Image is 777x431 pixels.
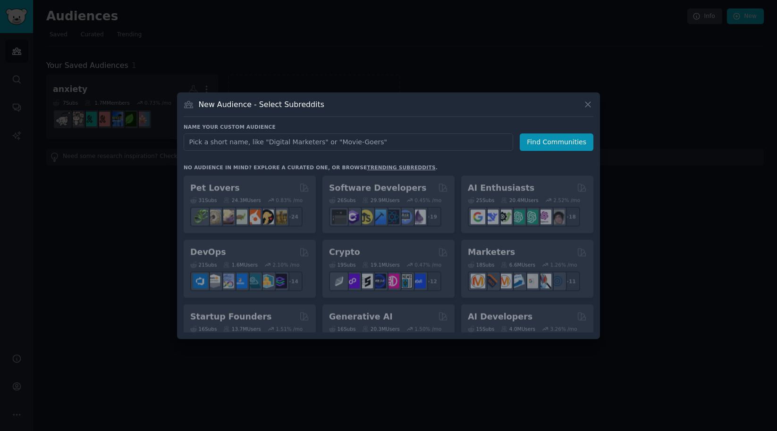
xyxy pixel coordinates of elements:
div: 16 Sub s [329,326,355,332]
img: OpenAIDev [537,209,551,224]
img: ethfinance [332,274,346,289]
div: 0.45 % /mo [414,197,441,204]
h3: Name your custom audience [184,124,593,130]
h3: New Audience - Select Subreddits [199,99,324,109]
img: aws_cdk [259,274,274,289]
img: AItoolsCatalog [497,209,512,224]
div: 4.0M Users [501,326,535,332]
div: 20.4M Users [501,197,538,204]
img: PlatformEngineers [272,274,287,289]
img: googleads [524,274,538,289]
img: cockatiel [246,209,261,224]
div: 29.9M Users [362,197,399,204]
div: 25 Sub s [468,197,494,204]
div: 24.3M Users [223,197,261,204]
div: 31 Sub s [190,197,217,204]
div: 16 Sub s [190,326,217,332]
div: 20.3M Users [362,326,399,332]
div: 1.51 % /mo [276,326,303,332]
img: ballpython [206,209,221,224]
div: + 19 [422,207,441,227]
h2: Startup Founders [190,311,271,323]
img: dogbreed [272,209,287,224]
div: 26 Sub s [329,197,355,204]
img: CryptoNews [398,274,413,289]
div: 13.7M Users [223,326,261,332]
img: learnjavascript [358,209,373,224]
h2: Crypto [329,247,360,258]
div: 1.50 % /mo [414,326,441,332]
img: Emailmarketing [510,274,525,289]
img: AskComputerScience [398,209,413,224]
img: DevOpsLinks [233,274,247,289]
img: herpetology [193,209,208,224]
div: 1.6M Users [223,261,258,268]
input: Pick a short name, like "Digital Marketers" or "Movie-Goers" [184,133,513,151]
img: DeepSeek [484,209,498,224]
img: reactnative [385,209,399,224]
div: No audience in mind? Explore a curated one, or browse . [184,164,438,171]
img: AskMarketing [497,274,512,289]
div: 0.47 % /mo [414,261,441,268]
img: ethstaker [358,274,373,289]
a: trending subreddits [367,165,435,170]
img: chatgpt_promptDesign [510,209,525,224]
div: 19.1M Users [362,261,399,268]
h2: DevOps [190,247,226,258]
img: web3 [372,274,386,289]
h2: AI Enthusiasts [468,182,534,194]
img: chatgpt_prompts_ [524,209,538,224]
img: csharp [345,209,360,224]
div: 18 Sub s [468,261,494,268]
div: 2.52 % /mo [553,197,580,204]
img: iOSProgramming [372,209,386,224]
img: Docker_DevOps [220,274,234,289]
div: 21 Sub s [190,261,217,268]
div: 3.26 % /mo [550,326,577,332]
div: 1.26 % /mo [550,261,577,268]
h2: Software Developers [329,182,426,194]
img: azuredevops [193,274,208,289]
img: content_marketing [471,274,485,289]
div: 6.6M Users [501,261,535,268]
h2: AI Developers [468,311,532,323]
button: Find Communities [520,133,593,151]
div: + 14 [283,271,303,291]
div: 19 Sub s [329,261,355,268]
div: 15 Sub s [468,326,494,332]
img: leopardgeckos [220,209,234,224]
div: 2.10 % /mo [273,261,300,268]
img: defiblockchain [385,274,399,289]
h2: Marketers [468,247,515,258]
div: + 24 [283,207,303,227]
img: AWS_Certified_Experts [206,274,221,289]
img: elixir [411,209,426,224]
img: OnlineMarketing [550,274,565,289]
h2: Generative AI [329,311,393,323]
img: GoogleGeminiAI [471,209,485,224]
img: 0xPolygon [345,274,360,289]
img: PetAdvice [259,209,274,224]
img: bigseo [484,274,498,289]
div: + 12 [422,271,441,291]
div: 0.83 % /mo [276,197,303,204]
div: + 11 [560,271,580,291]
div: + 18 [560,207,580,227]
h2: Pet Lovers [190,182,240,194]
img: MarketingResearch [537,274,551,289]
img: ArtificalIntelligence [550,209,565,224]
img: turtle [233,209,247,224]
img: platformengineering [246,274,261,289]
img: defi_ [411,274,426,289]
img: software [332,209,346,224]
